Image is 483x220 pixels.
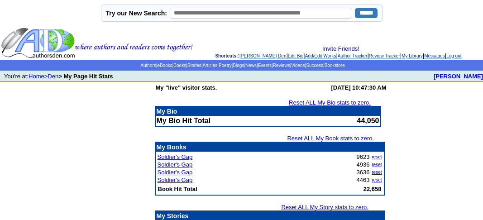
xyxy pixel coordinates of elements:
a: Authors [140,63,156,68]
p: My Books [157,143,383,151]
a: Articles [202,63,217,68]
a: Soldier's Gap [158,161,193,168]
div: : | | | | | | | [195,45,482,59]
a: Poetry [219,63,232,68]
a: Reset ALL My Story stats to zero. [281,204,368,210]
a: Log out [446,53,461,58]
a: Add/Edit Works [305,53,336,58]
a: reset [372,170,382,175]
a: Reviews [273,63,290,68]
a: Reset ALL My Bio stats to zero. [289,99,371,106]
a: Reset ALL My Book stats to zero. [287,135,374,142]
b: [DATE] 10:47:30 AM [331,84,386,91]
a: Success [306,63,323,68]
a: reset [372,177,382,182]
a: Den [48,73,58,80]
a: Books [173,63,186,68]
a: Stories [187,63,201,68]
a: Soldier's Gap [158,169,193,176]
font: 44,050 [357,117,379,124]
p: My Stories [157,212,383,220]
span: Shortcuts: [215,53,238,58]
a: eBooks [157,63,172,68]
a: Bookstore [325,63,345,68]
a: Review Tracker [369,53,400,58]
a: My Library [402,53,423,58]
a: Invite Friends! [322,45,359,52]
font: 4936 [357,161,370,168]
a: Videos [291,63,305,68]
a: Edit Bio [288,53,303,58]
b: 22,658 [363,186,382,192]
a: reset [372,162,382,167]
a: News [245,63,257,68]
p: My Bio [157,108,379,115]
b: My "live" visitor stats. [156,84,217,91]
font: 9623 [357,153,370,160]
b: My Bio Hit Total [157,117,211,124]
a: Author Tracker [338,53,368,58]
font: 4463 [357,177,370,183]
a: reset [372,154,382,159]
a: [PERSON_NAME] Den [239,53,286,58]
font: 3636 [357,169,370,176]
a: Home [29,73,44,80]
a: Soldier's Gap [158,177,193,183]
b: Book Hit Total [158,186,197,192]
a: Soldier's Gap [158,153,193,160]
a: [PERSON_NAME] [434,73,483,80]
a: Events [258,63,272,68]
img: header_logo2.gif [1,27,193,59]
a: Blogs [233,63,244,68]
b: > My Page Hit Stats [58,73,113,80]
font: You're at: > [4,73,113,80]
a: Messages [424,53,445,58]
label: Try our New Search: [106,10,167,17]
